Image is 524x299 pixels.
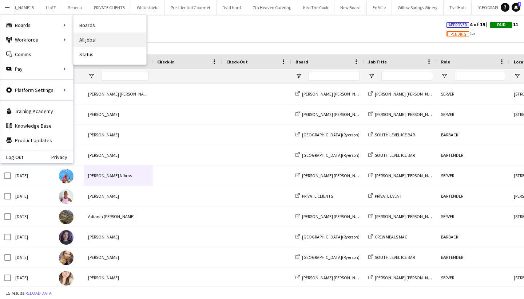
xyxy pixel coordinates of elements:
[490,21,518,28] span: 11
[59,271,74,286] img: Dayanis Garcia Aguiar
[24,289,53,297] button: Reload data
[375,214,437,219] span: [PERSON_NAME] [PERSON_NAME]
[437,227,509,247] div: BARBACK
[88,73,95,79] button: Open Filter Menu
[368,132,415,137] a: SOUTH LEVEL ICE BAR
[0,62,73,76] div: Pay
[368,214,437,219] a: [PERSON_NAME] [PERSON_NAME]
[297,0,334,15] button: Kiss The Cook
[165,0,217,15] button: Presidential Gourmet
[368,91,437,97] a: [PERSON_NAME] [PERSON_NAME]
[437,125,509,145] div: BARBACK
[59,189,74,204] img: Vicky Stimac
[0,47,73,62] a: Comms
[11,166,55,186] div: [DATE]
[0,154,23,160] a: Log Out
[0,133,73,148] a: Product Updates
[437,186,509,206] div: BARTENDER
[381,72,432,81] input: Job Title Filter Input
[446,21,490,28] span: 4 of 19
[295,214,365,219] a: [PERSON_NAME] [PERSON_NAME]
[375,173,437,178] span: [PERSON_NAME] [PERSON_NAME]
[368,193,402,199] a: PRIVATE EVENT
[84,166,153,186] div: [PERSON_NAME] Nibras
[446,30,475,36] span: 15
[11,268,55,288] div: [DATE]
[368,275,437,280] a: [PERSON_NAME] [PERSON_NAME]
[302,214,365,219] span: [PERSON_NAME] [PERSON_NAME]
[84,186,153,206] div: [PERSON_NAME]
[84,125,153,145] div: [PERSON_NAME]
[375,152,415,158] span: SOUTH LEVEL ICE BAR
[437,84,509,104] div: SERVER
[392,0,444,15] button: Willow Springs Winery
[450,32,467,37] span: Pending
[437,247,509,267] div: BARTENDER
[217,0,247,15] button: Dvid hard
[375,112,437,117] span: [PERSON_NAME] [PERSON_NAME]
[226,59,248,65] span: Check-Out
[309,72,360,81] input: Board Filter Input
[59,210,74,224] img: Adianin Leon
[375,132,415,137] span: SOUTH LEVEL ICE BAR
[375,234,407,240] span: CREW MEALS MAC
[444,0,472,15] button: TrailHub
[368,173,437,178] a: [PERSON_NAME] [PERSON_NAME]
[295,73,302,79] button: Open Filter Menu
[368,112,437,117] a: [PERSON_NAME] [PERSON_NAME]
[514,73,520,79] button: Open Filter Menu
[512,3,520,12] a: 8
[84,227,153,247] div: [PERSON_NAME]
[437,166,509,186] div: SERVER
[0,18,73,32] div: Boards
[302,275,365,280] span: [PERSON_NAME] [PERSON_NAME]
[295,112,365,117] a: [PERSON_NAME] [PERSON_NAME]
[375,275,437,280] span: [PERSON_NAME] [PERSON_NAME]
[295,173,365,178] a: [PERSON_NAME] [PERSON_NAME]
[334,0,367,15] button: New Board
[101,72,148,81] input: Name Filter Input
[295,91,365,97] a: [PERSON_NAME] [PERSON_NAME]
[368,152,415,158] a: SOUTH LEVEL ICE BAR
[51,154,73,160] a: Privacy
[11,247,55,267] div: [DATE]
[84,247,153,267] div: [PERSON_NAME]
[302,193,333,199] span: PRIVATE CLIENTS
[302,152,360,158] span: [GEOGRAPHIC_DATA](Ryerson)
[131,0,165,15] button: Whiteshield
[11,227,55,247] div: [DATE]
[518,2,521,7] span: 8
[84,145,153,165] div: [PERSON_NAME]
[40,0,62,15] button: U of T
[84,268,153,288] div: [PERSON_NAME]
[295,152,360,158] a: [GEOGRAPHIC_DATA](Ryerson)
[441,73,448,79] button: Open Filter Menu
[84,206,153,226] div: Adianin [PERSON_NAME]
[157,59,175,65] span: Check-In
[0,119,73,133] a: Knowledge Base
[295,255,360,260] a: [GEOGRAPHIC_DATA](Ryerson)
[295,275,365,280] a: [PERSON_NAME] [PERSON_NAME]
[11,186,55,206] div: [DATE]
[437,206,509,226] div: SERVER
[375,193,402,199] span: PRIVATE EVENT
[59,251,74,265] img: Alina Caza
[454,72,505,81] input: Role Filter Input
[302,255,360,260] span: [GEOGRAPHIC_DATA](Ryerson)
[437,268,509,288] div: SERVER
[74,18,146,32] a: Boards
[302,173,365,178] span: [PERSON_NAME] [PERSON_NAME]
[302,234,360,240] span: [GEOGRAPHIC_DATA](Ryerson)
[0,83,73,97] div: Platform Settings
[497,23,505,27] span: Paid
[295,193,333,199] a: PRIVATE CLIENTS
[59,230,74,245] img: zemeta ketema
[368,73,375,79] button: Open Filter Menu
[368,255,415,260] a: SOUTH LEVEL ICE BAR
[368,59,387,65] span: Job Title
[302,132,360,137] span: [GEOGRAPHIC_DATA](Ryerson)
[367,0,392,15] button: En Ville
[437,104,509,124] div: SERVER
[302,91,365,97] span: [PERSON_NAME] [PERSON_NAME]
[84,104,153,124] div: [PERSON_NAME]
